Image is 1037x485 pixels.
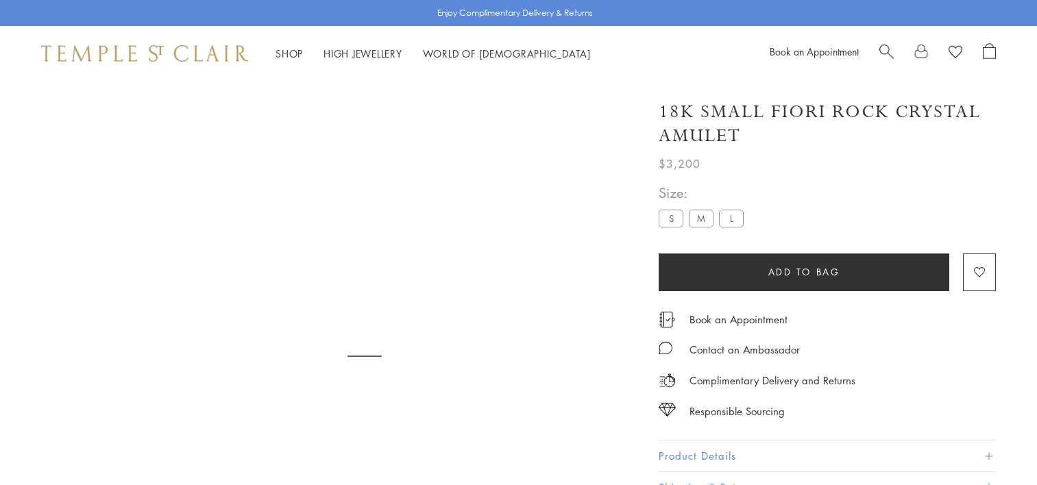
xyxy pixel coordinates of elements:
a: Open Shopping Bag [983,43,996,64]
p: Complimentary Delivery and Returns [690,372,855,389]
label: L [719,210,744,227]
a: World of [DEMOGRAPHIC_DATA]World of [DEMOGRAPHIC_DATA] [423,47,591,60]
p: Enjoy Complimentary Delivery & Returns [437,6,593,20]
img: MessageIcon-01_2.svg [659,341,672,355]
img: icon_sourcing.svg [659,403,676,416]
h1: 18K Small Fiori Rock Crystal Amulet [659,100,996,148]
span: Add to bag [768,264,840,279]
a: View Wishlist [949,43,962,64]
span: $3,200 [659,155,700,173]
a: Book an Appointment [770,45,859,58]
div: Responsible Sourcing [690,403,785,420]
a: Search [879,43,894,64]
button: Product Details [659,440,996,471]
button: Add to bag [659,253,949,291]
span: Size: [659,182,749,204]
label: M [689,210,713,227]
a: High JewelleryHigh Jewellery [324,47,402,60]
label: S [659,210,683,227]
nav: Main navigation [276,45,591,62]
a: ShopShop [276,47,303,60]
img: icon_delivery.svg [659,372,676,389]
a: Book an Appointment [690,312,788,327]
img: Temple St. Clair [41,45,248,62]
img: icon_appointment.svg [659,312,675,327]
div: Contact an Ambassador [690,341,800,358]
